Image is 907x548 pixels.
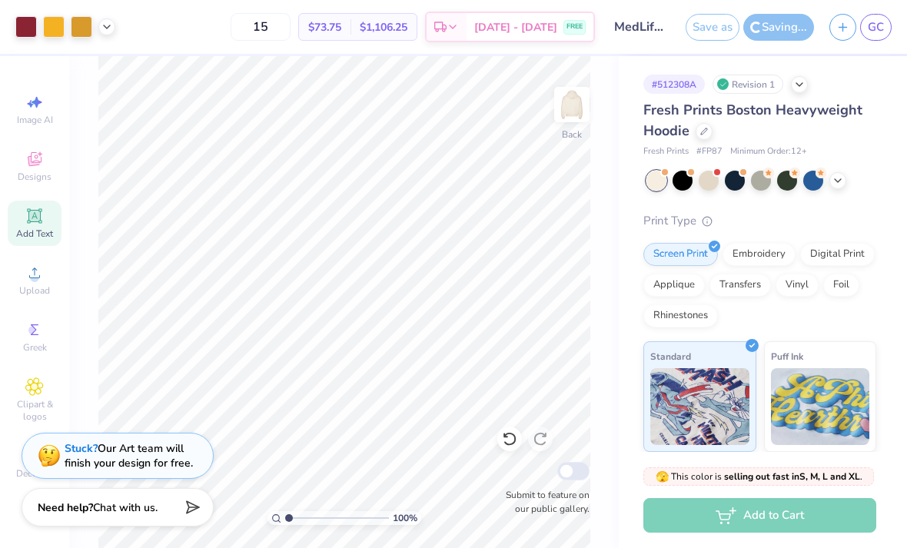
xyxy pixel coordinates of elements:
strong: selling out fast in S, M, L and XL [724,470,860,483]
div: Vinyl [776,274,819,297]
div: Back [562,128,582,141]
div: Print Type [643,212,876,230]
a: GC [860,14,892,41]
label: Submit to feature on our public gallery. [497,488,590,516]
span: 100 % [393,511,417,525]
strong: Need help? [38,500,93,515]
span: Decorate [16,467,53,480]
span: Puff Ink [771,348,803,364]
img: Back [556,89,587,120]
div: # 512308A [643,75,705,94]
div: Transfers [709,274,771,297]
div: Embroidery [723,243,796,266]
div: Screen Print [643,243,718,266]
span: Chat with us. [93,500,158,515]
span: $1,106.25 [360,19,407,35]
span: Minimum Order: 12 + [730,145,807,158]
span: Image AI [17,114,53,126]
img: Standard [650,368,749,445]
div: Revision 1 [713,75,783,94]
span: # FP87 [696,145,723,158]
span: Greek [23,341,47,354]
span: Clipart & logos [8,398,61,423]
span: This color is . [656,470,862,483]
div: Digital Print [800,243,875,266]
span: Upload [19,284,50,297]
input: – – [231,13,291,41]
span: $73.75 [308,19,341,35]
img: Puff Ink [771,368,870,445]
div: Foil [823,274,859,297]
span: Fresh Prints [643,145,689,158]
div: Our Art team will finish your design for free. [65,441,193,470]
input: Untitled Design [603,12,678,42]
span: Standard [650,348,691,364]
span: GC [868,18,884,36]
span: 🫣 [656,470,669,484]
strong: Stuck? [65,441,98,456]
span: Add Text [16,228,53,240]
span: [DATE] - [DATE] [474,19,557,35]
div: Applique [643,274,705,297]
div: Rhinestones [643,304,718,327]
span: Fresh Prints Boston Heavyweight Hoodie [643,101,862,140]
span: FREE [566,22,583,32]
span: Designs [18,171,51,183]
